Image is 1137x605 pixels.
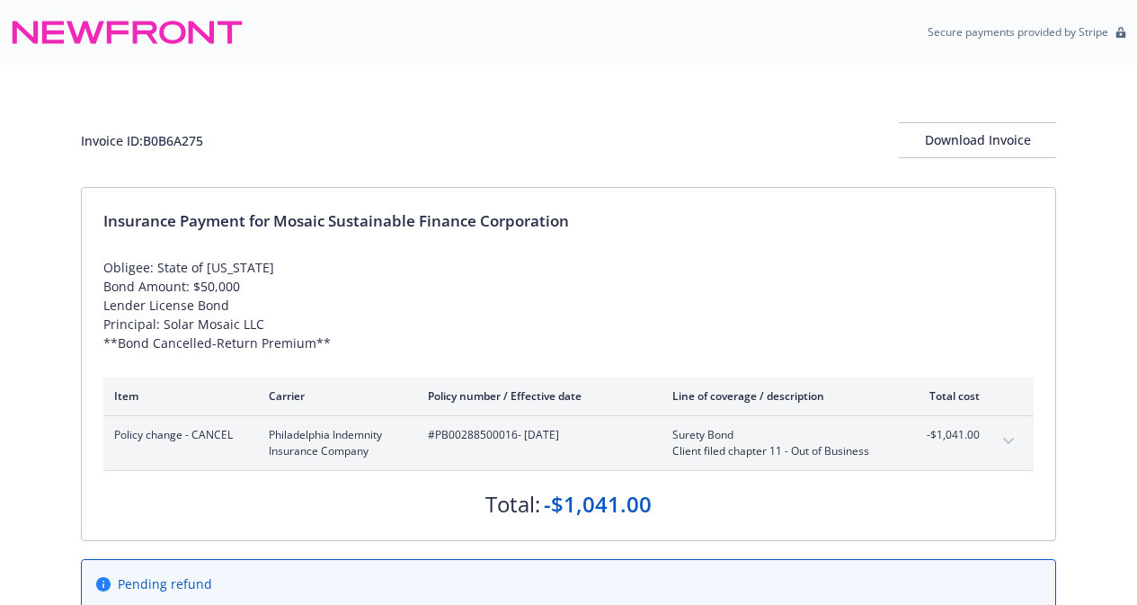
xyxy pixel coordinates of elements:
div: Total: [485,489,540,520]
div: Policy change - CANCELPhiladelphia Indemnity Insurance Company#PB00288500016- [DATE]Surety BondCl... [103,416,1034,470]
div: Carrier [269,388,399,404]
span: Client filed chapter 11 - Out of Business [672,443,884,459]
div: Insurance Payment for Mosaic Sustainable Finance Corporation [103,209,1034,233]
span: Policy change - CANCEL [114,427,240,443]
span: Surety Bond [672,427,884,443]
div: Item [114,388,240,404]
span: #PB00288500016 - [DATE] [428,427,644,443]
span: Surety BondClient filed chapter 11 - Out of Business [672,427,884,459]
span: Pending refund [118,574,212,593]
button: Download Invoice [899,122,1056,158]
div: Invoice ID: B0B6A275 [81,131,203,150]
span: Philadelphia Indemnity Insurance Company [269,427,399,459]
div: Download Invoice [899,123,1056,157]
div: Line of coverage / description [672,388,884,404]
p: Secure payments provided by Stripe [928,24,1108,40]
div: Total cost [912,388,980,404]
div: Obligee: State of [US_STATE] Bond Amount: $50,000 Lender License Bond Principal: Solar Mosaic LLC... [103,258,1034,352]
div: -$1,041.00 [544,489,652,520]
div: Policy number / Effective date [428,388,644,404]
